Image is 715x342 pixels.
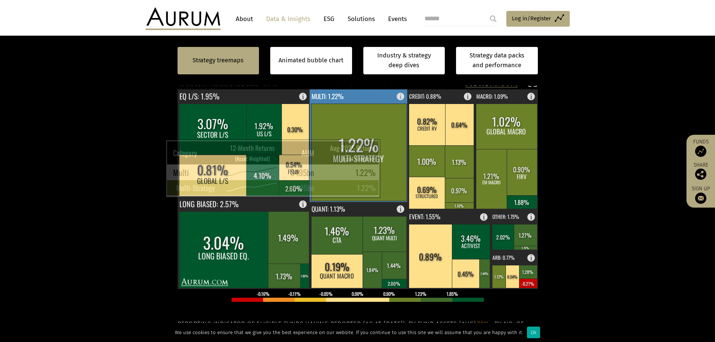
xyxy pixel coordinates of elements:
[456,47,538,74] a: Strategy data packs and performance
[178,319,538,339] h5: Reporting indicator of eligible funds having reported (as at [DATE]). By fund assets (Aug): . By ...
[690,139,711,157] a: Funds
[690,185,711,204] a: Sign up
[232,12,257,26] a: About
[695,169,706,180] img: Share this post
[384,12,407,26] a: Events
[506,11,570,27] a: Log in/Register
[320,12,338,26] a: ESG
[363,47,445,74] a: Industry & strategy deep dives
[193,56,244,65] a: Strategy treemaps
[262,12,314,26] a: Data & Insights
[477,320,489,328] span: 79%
[695,146,706,157] img: Access Funds
[695,193,706,204] img: Sign up to our newsletter
[486,11,501,26] input: Submit
[690,163,711,180] div: Share
[344,12,379,26] a: Solutions
[278,56,343,65] a: Animated bubble chart
[146,8,221,30] img: Aurum
[512,14,551,23] span: Log in/Register
[527,327,540,338] div: Ok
